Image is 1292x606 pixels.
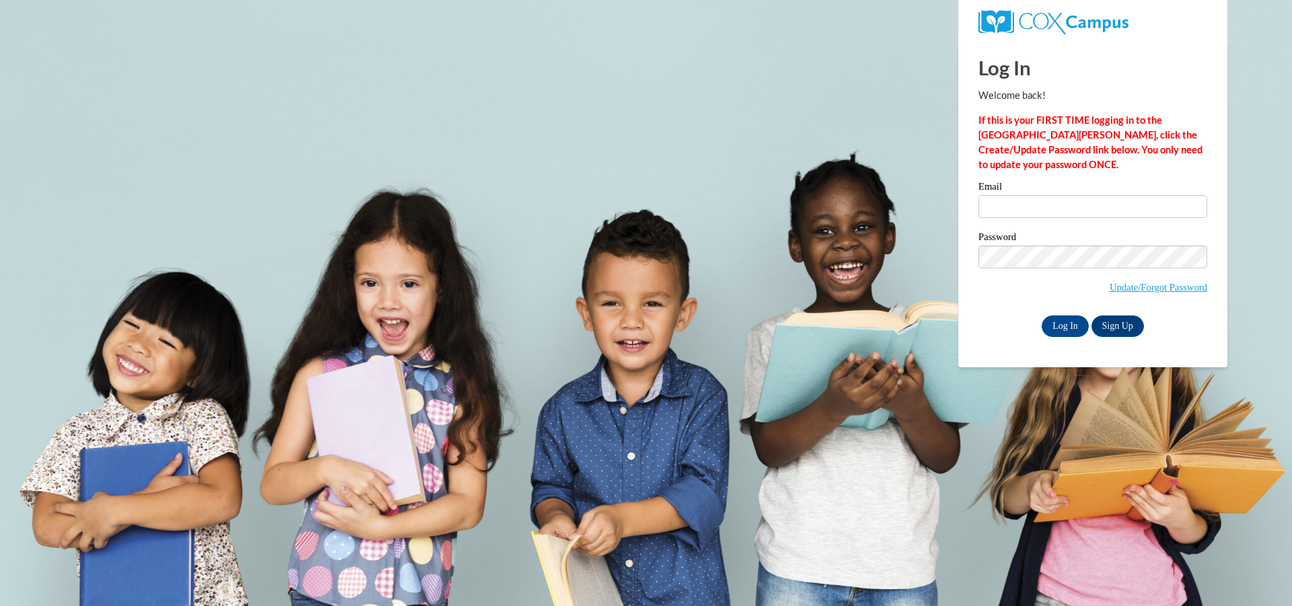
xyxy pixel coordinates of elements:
strong: If this is your FIRST TIME logging in to the [GEOGRAPHIC_DATA][PERSON_NAME], click the Create/Upd... [978,114,1203,170]
img: COX Campus [978,10,1128,34]
a: Sign Up [1091,315,1144,337]
input: Log In [1042,315,1089,337]
label: Email [978,182,1207,195]
a: Update/Forgot Password [1110,282,1207,293]
h1: Log In [978,54,1207,81]
p: Welcome back! [978,88,1207,103]
label: Password [978,232,1207,245]
a: COX Campus [978,15,1128,27]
